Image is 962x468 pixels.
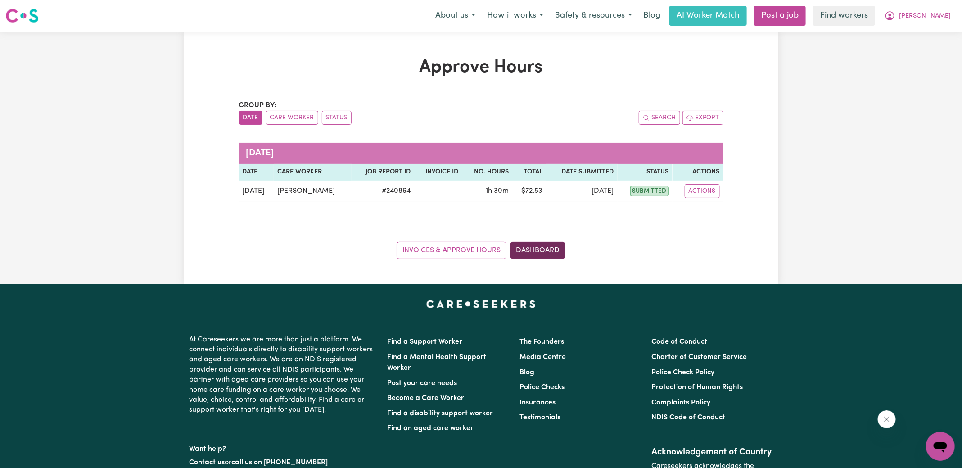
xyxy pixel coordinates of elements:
[546,164,617,181] th: Date Submitted
[546,181,617,202] td: [DATE]
[190,441,377,454] p: Want help?
[388,354,487,372] a: Find a Mental Health Support Worker
[512,164,546,181] th: Total
[519,384,565,391] a: Police Checks
[274,164,352,181] th: Care worker
[426,300,536,308] a: Careseekers home page
[397,242,506,259] a: Invoices & Approve Hours
[651,399,710,406] a: Complaints Policy
[878,410,896,428] iframe: Close message
[274,181,352,202] td: [PERSON_NAME]
[618,164,673,181] th: Status
[639,111,680,125] button: Search
[5,5,39,26] a: Careseekers logo
[651,338,707,345] a: Code of Conduct
[414,164,462,181] th: Invoice ID
[239,164,274,181] th: Date
[510,242,565,259] a: Dashboard
[519,399,556,406] a: Insurances
[322,111,352,125] button: sort invoices by paid status
[352,164,414,181] th: Job Report ID
[519,414,560,421] a: Testimonials
[669,6,747,26] a: AI Worker Match
[519,338,564,345] a: The Founders
[239,111,262,125] button: sort invoices by date
[352,181,414,202] td: # 240864
[388,425,474,432] a: Find an aged care worker
[899,11,951,21] span: [PERSON_NAME]
[462,164,512,181] th: No. Hours
[239,181,274,202] td: [DATE]
[239,143,723,164] caption: [DATE]
[754,6,806,26] a: Post a job
[673,164,723,181] th: Actions
[630,186,669,196] span: submitted
[190,459,225,466] a: Contact us
[813,6,875,26] a: Find workers
[685,184,720,198] button: Actions
[651,384,743,391] a: Protection of Human Rights
[388,395,465,402] a: Become a Care Worker
[481,6,549,25] button: How it works
[5,8,39,24] img: Careseekers logo
[266,111,318,125] button: sort invoices by care worker
[239,102,277,109] span: Group by:
[879,6,957,25] button: My Account
[486,187,509,195] span: 1 hour 30 minutes
[651,414,725,421] a: NDIS Code of Conduct
[232,459,328,466] a: call us on [PHONE_NUMBER]
[651,447,772,458] h2: Acknowledgement of Country
[926,432,955,461] iframe: Button to launch messaging window
[519,354,566,361] a: Media Centre
[519,369,534,376] a: Blog
[388,338,463,345] a: Find a Support Worker
[651,354,747,361] a: Charter of Customer Service
[388,410,493,417] a: Find a disability support worker
[5,6,54,14] span: Need any help?
[651,369,714,376] a: Police Check Policy
[638,6,666,26] a: Blog
[388,380,457,387] a: Post your care needs
[239,57,723,78] h1: Approve Hours
[429,6,481,25] button: About us
[682,111,723,125] button: Export
[512,181,546,202] td: $ 72.53
[549,6,638,25] button: Safety & resources
[190,331,377,419] p: At Careseekers we are more than just a platform. We connect individuals directly to disability su...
